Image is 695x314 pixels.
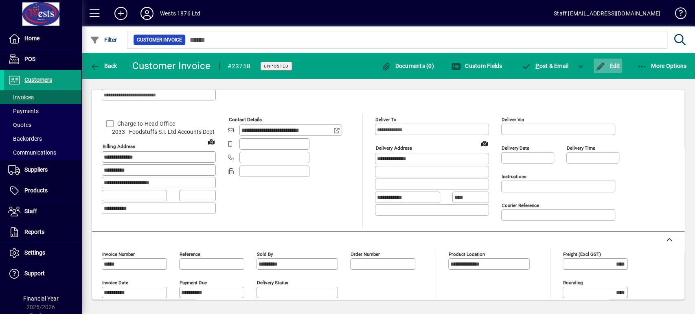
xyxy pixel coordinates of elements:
[24,35,39,41] span: Home
[502,174,526,179] mat-label: Instructions
[24,208,37,214] span: Staff
[90,63,117,69] span: Back
[669,2,685,28] a: Knowledge Base
[4,243,81,263] a: Settings
[637,63,687,69] span: More Options
[522,63,569,69] span: ost & Email
[90,37,117,43] span: Filter
[535,63,539,69] span: P
[180,280,207,286] mat-label: Payment due
[4,49,81,70] a: POS
[563,251,601,257] mat-label: Freight (excl GST)
[81,59,126,73] app-page-header-button: Back
[554,7,660,20] div: Staff [EMAIL_ADDRESS][DOMAIN_NAME]
[132,59,211,72] div: Customer Invoice
[4,201,81,222] a: Staff
[4,104,81,118] a: Payments
[449,59,504,73] button: Custom Fields
[4,181,81,201] a: Products
[4,264,81,284] a: Support
[23,295,59,302] span: Financial Year
[24,249,45,256] span: Settings
[24,270,45,277] span: Support
[4,118,81,132] a: Quotes
[449,251,485,257] mat-label: Product location
[108,6,134,21] button: Add
[381,63,434,69] span: Documents (0)
[502,117,524,122] mat-label: Deliver via
[24,229,44,235] span: Reports
[567,145,595,151] mat-label: Delivery time
[375,117,397,122] mat-label: Deliver To
[180,251,200,257] mat-label: Reference
[4,90,81,104] a: Invoices
[451,63,502,69] span: Custom Fields
[24,76,52,83] span: Customers
[4,146,81,159] a: Communications
[502,145,529,151] mat-label: Delivery date
[205,135,218,148] a: View on map
[102,128,216,136] span: 2033 - Foodstuffs S.I. Ltd Accounts Dept
[24,187,48,194] span: Products
[102,251,135,257] mat-label: Invoice number
[478,137,491,150] a: View on map
[596,63,620,69] span: Edit
[137,36,182,44] span: Customer Invoice
[88,33,119,47] button: Filter
[4,28,81,49] a: Home
[8,108,39,114] span: Payments
[502,203,539,208] mat-label: Courier Reference
[8,122,31,128] span: Quotes
[102,280,128,286] mat-label: Invoice date
[517,59,573,73] button: Post & Email
[351,251,380,257] mat-label: Order number
[134,6,160,21] button: Profile
[257,251,273,257] mat-label: Sold by
[8,135,42,142] span: Backorders
[4,160,81,180] a: Suppliers
[264,63,289,69] span: Unposted
[635,59,689,73] button: More Options
[160,7,200,20] div: Wests 1876 Ltd
[8,149,56,156] span: Communications
[8,94,34,100] span: Invoices
[563,280,583,286] mat-label: Rounding
[379,59,436,73] button: Documents (0)
[228,60,251,73] div: #23758
[4,132,81,146] a: Backorders
[594,59,622,73] button: Edit
[24,56,35,62] span: POS
[257,280,288,286] mat-label: Delivery status
[24,166,48,173] span: Suppliers
[4,222,81,242] a: Reports
[88,59,119,73] button: Back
